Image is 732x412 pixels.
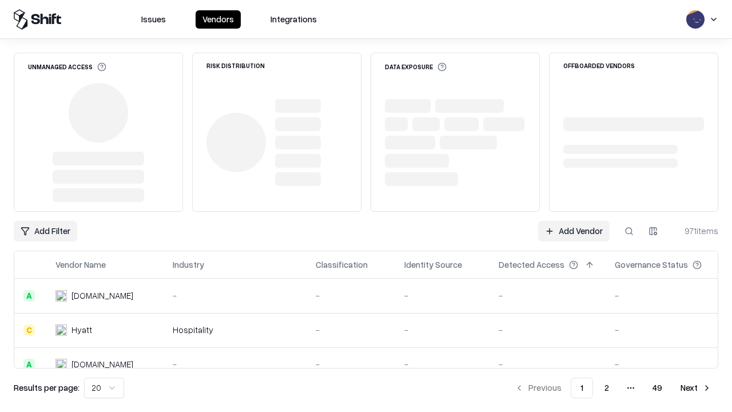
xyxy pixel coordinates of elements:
img: intrado.com [55,290,67,302]
button: Issues [134,10,173,29]
div: Vendor Name [55,259,106,271]
div: Hyatt [71,324,92,336]
div: - [316,324,386,336]
button: 2 [595,378,618,398]
div: - [499,290,596,302]
div: - [404,324,480,336]
div: Risk Distribution [206,62,265,69]
div: - [615,358,720,370]
button: Integrations [264,10,324,29]
div: Hospitality [173,324,297,336]
div: - [173,358,297,370]
div: C [23,324,35,336]
div: - [316,290,386,302]
img: primesec.co.il [55,359,67,370]
div: - [316,358,386,370]
div: A [23,290,35,302]
div: - [404,290,480,302]
div: Unmanaged Access [28,62,106,72]
a: Add Vendor [538,221,610,241]
div: - [173,290,297,302]
div: [DOMAIN_NAME] [71,290,133,302]
div: 971 items [673,225,718,237]
div: Classification [316,259,368,271]
button: 1 [571,378,593,398]
div: [DOMAIN_NAME] [71,358,133,370]
div: Offboarded Vendors [563,62,635,69]
div: Governance Status [615,259,688,271]
button: Vendors [196,10,241,29]
nav: pagination [508,378,718,398]
div: Detected Access [499,259,564,271]
div: Data Exposure [385,62,447,72]
p: Results per page: [14,382,79,394]
div: A [23,359,35,370]
div: Identity Source [404,259,462,271]
div: - [615,324,720,336]
button: 49 [643,378,671,398]
button: Add Filter [14,221,77,241]
div: - [499,358,596,370]
div: - [404,358,480,370]
img: Hyatt [55,324,67,336]
div: - [499,324,596,336]
div: Industry [173,259,204,271]
div: - [615,290,720,302]
button: Next [674,378,718,398]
